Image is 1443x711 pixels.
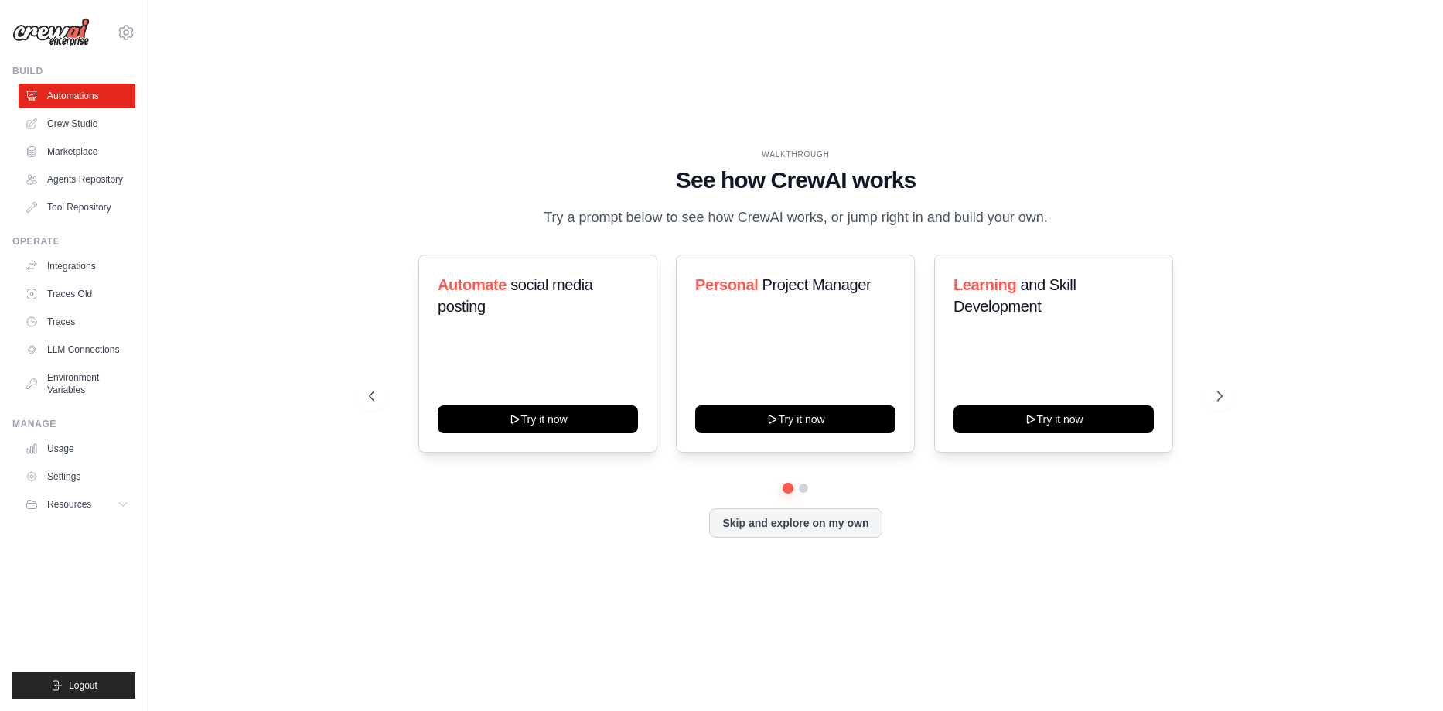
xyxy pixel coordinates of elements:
[438,276,507,293] span: Automate
[19,337,135,362] a: LLM Connections
[19,436,135,461] a: Usage
[536,207,1056,229] p: Try a prompt below to see how CrewAI works, or jump right in and build your own.
[19,492,135,517] button: Resources
[19,282,135,306] a: Traces Old
[12,672,135,699] button: Logout
[19,309,135,334] a: Traces
[12,18,90,47] img: Logo
[695,276,758,293] span: Personal
[12,235,135,248] div: Operate
[12,65,135,77] div: Build
[19,365,135,402] a: Environment Variables
[19,254,135,279] a: Integrations
[953,276,1076,315] span: and Skill Development
[19,195,135,220] a: Tool Repository
[19,139,135,164] a: Marketplace
[369,149,1223,160] div: WALKTHROUGH
[69,679,97,692] span: Logout
[695,405,895,433] button: Try it now
[12,418,135,430] div: Manage
[19,111,135,136] a: Crew Studio
[438,405,638,433] button: Try it now
[19,167,135,192] a: Agents Repository
[953,276,1016,293] span: Learning
[953,405,1154,433] button: Try it now
[762,276,872,293] span: Project Manager
[19,464,135,489] a: Settings
[438,276,593,315] span: social media posting
[19,84,135,108] a: Automations
[47,498,91,511] span: Resources
[369,166,1223,194] h1: See how CrewAI works
[709,508,882,538] button: Skip and explore on my own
